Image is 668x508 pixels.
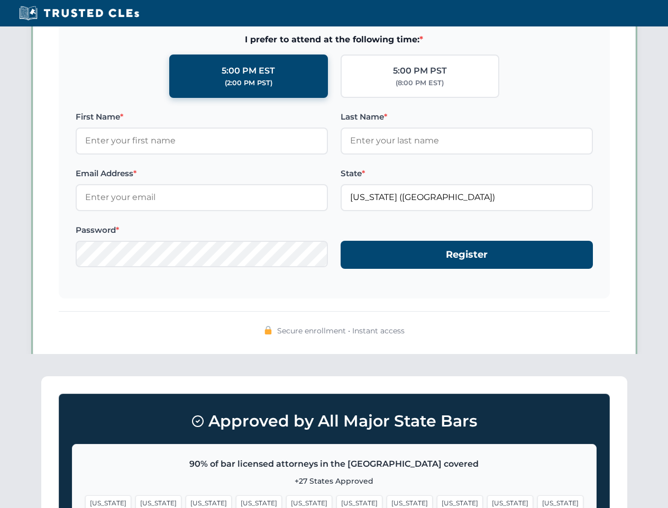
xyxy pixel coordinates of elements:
[76,224,328,237] label: Password
[341,128,593,154] input: Enter your last name
[393,64,447,78] div: 5:00 PM PST
[341,241,593,269] button: Register
[341,167,593,180] label: State
[76,167,328,180] label: Email Address
[72,407,597,436] h3: Approved by All Major State Bars
[76,111,328,123] label: First Name
[341,184,593,211] input: Florida (FL)
[76,184,328,211] input: Enter your email
[264,326,272,334] img: 🔒
[76,33,593,47] span: I prefer to attend at the following time:
[85,457,583,471] p: 90% of bar licensed attorneys in the [GEOGRAPHIC_DATA] covered
[396,78,444,88] div: (8:00 PM EST)
[16,5,142,21] img: Trusted CLEs
[76,128,328,154] input: Enter your first name
[225,78,272,88] div: (2:00 PM PST)
[341,111,593,123] label: Last Name
[222,64,275,78] div: 5:00 PM EST
[277,325,405,337] span: Secure enrollment • Instant access
[85,475,583,487] p: +27 States Approved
